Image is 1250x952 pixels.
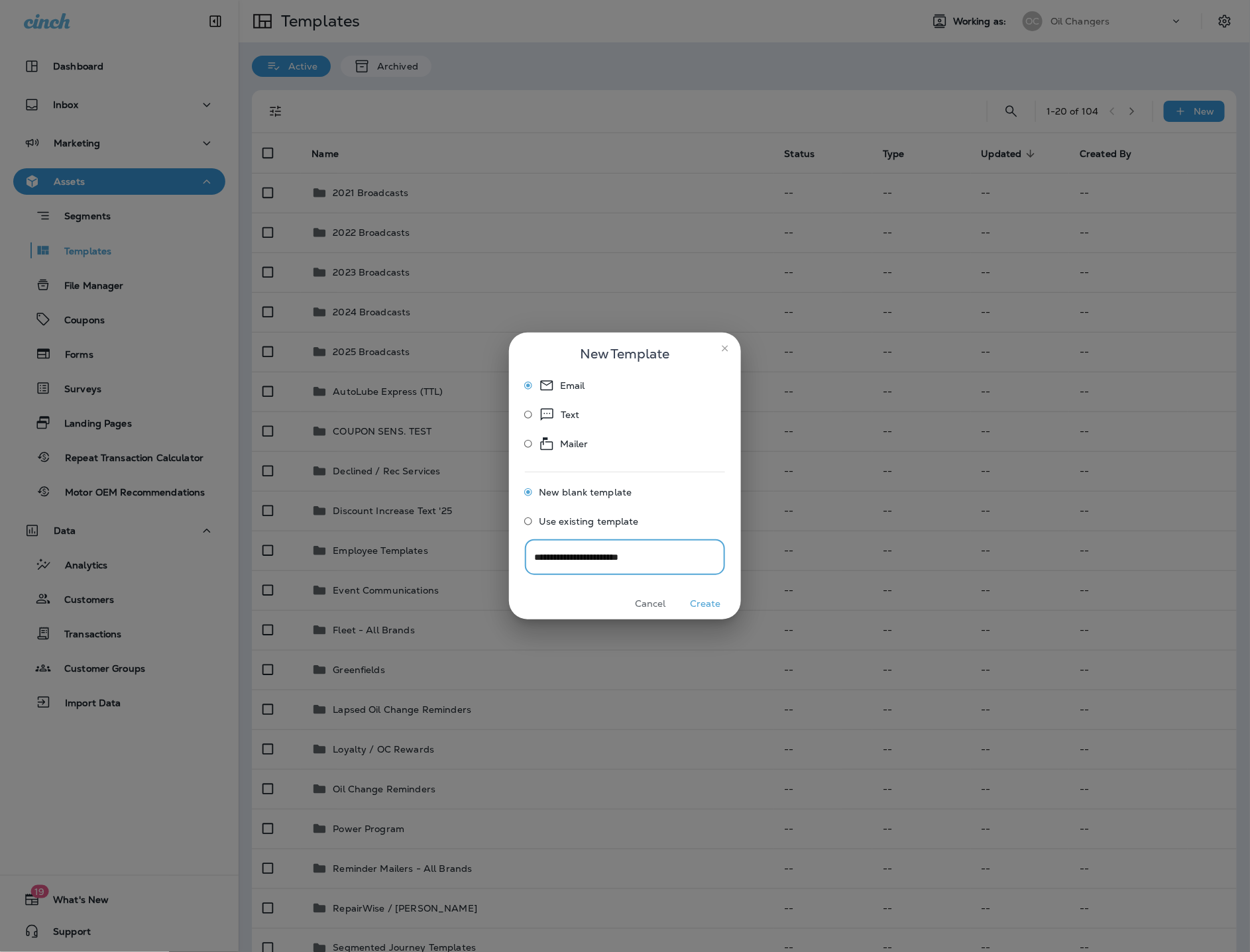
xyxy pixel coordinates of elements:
[581,343,670,364] span: New Template
[626,594,675,614] button: Cancel
[539,516,639,527] span: Use existing template
[539,487,632,498] span: New blank template
[560,436,589,452] p: Mailer
[681,594,730,614] button: Create
[560,378,585,394] p: Email
[561,407,580,423] p: Text
[714,338,736,359] button: close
